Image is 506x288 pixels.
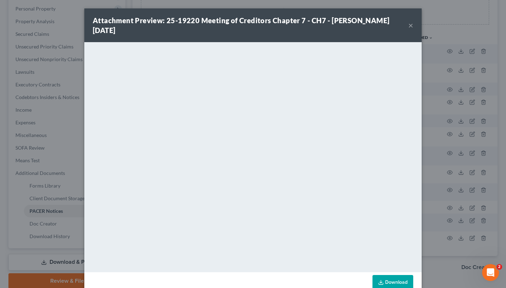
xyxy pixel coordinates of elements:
[84,42,422,270] iframe: <object ng-attr-data='[URL][DOMAIN_NAME]' type='application/pdf' width='100%' height='650px'></ob...
[482,264,499,281] iframe: Intercom live chat
[408,21,413,30] button: ×
[93,16,389,34] strong: Attachment Preview: 25-19220 Meeting of Creditors Chapter 7 - CH7 - [PERSON_NAME] [DATE]
[497,264,502,270] span: 2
